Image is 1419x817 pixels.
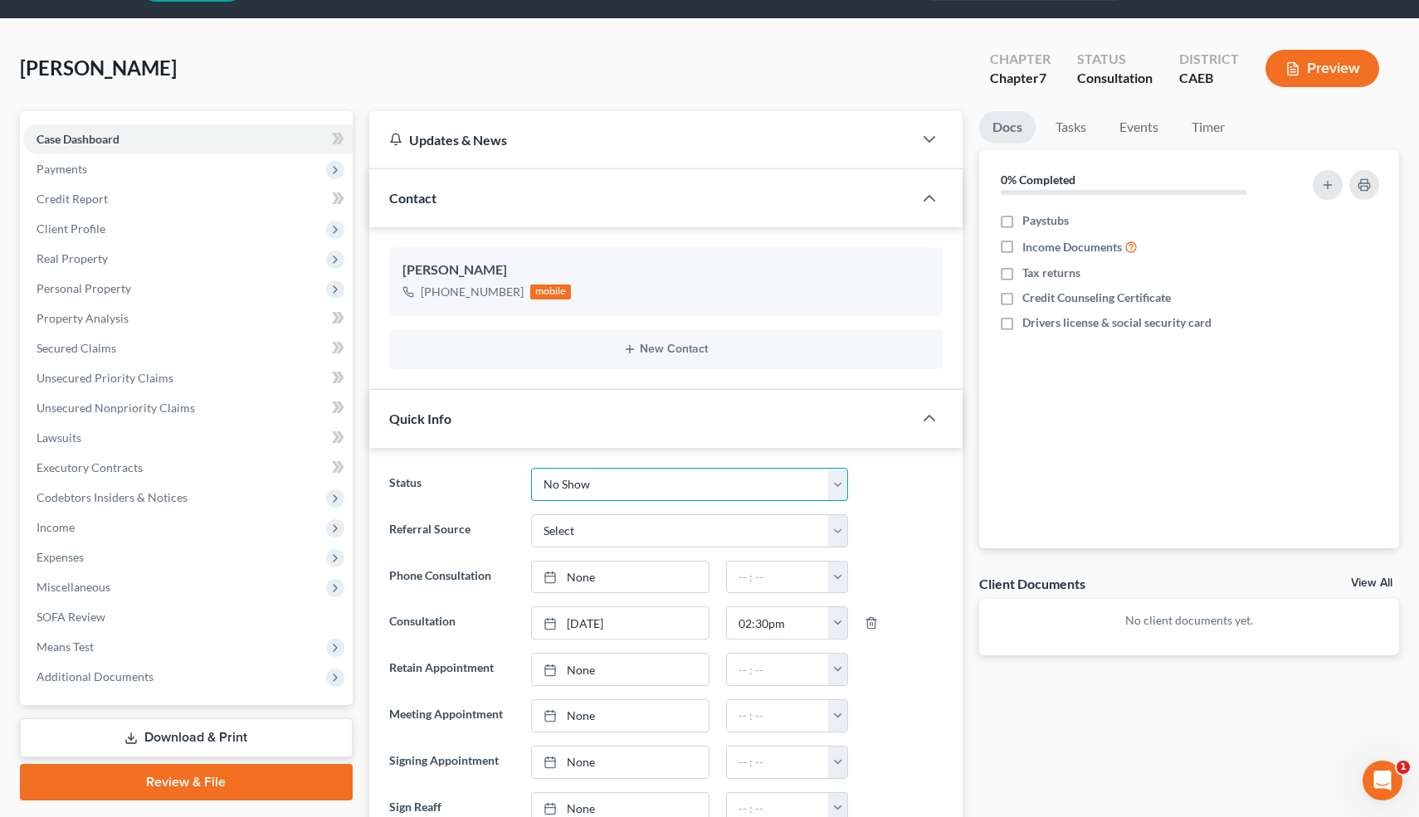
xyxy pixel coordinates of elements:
[20,718,353,757] a: Download & Print
[23,333,353,363] a: Secured Claims
[37,520,75,534] span: Income
[381,746,524,779] label: Signing Appointment
[532,700,708,732] a: None
[992,612,1386,629] p: No client documents yet.
[402,260,930,280] div: [PERSON_NAME]
[1397,761,1410,774] span: 1
[381,653,524,686] label: Retain Appointment
[37,669,154,683] span: Additional Documents
[990,69,1051,88] div: Chapter
[727,654,829,685] input: -- : --
[37,550,84,564] span: Expenses
[530,284,572,299] div: mobile
[1022,265,1080,281] span: Tax returns
[37,132,119,146] span: Case Dashboard
[37,610,105,624] span: SOFA Review
[1077,50,1153,69] div: Status
[23,453,353,483] a: Executory Contracts
[402,343,930,356] button: New Contact
[1179,69,1239,88] div: CAEB
[727,562,829,593] input: -- : --
[381,606,524,639] label: Consultation
[1106,111,1172,143] a: Events
[381,514,524,547] label: Referral Source
[389,131,894,148] div: Updates & News
[979,575,1085,592] div: Client Documents
[23,423,353,453] a: Lawsuits
[37,490,188,504] span: Codebtors Insiders & Notices
[1022,239,1122,255] span: Income Documents
[1363,761,1402,800] iframe: Intercom live chat
[1039,70,1046,85] span: 7
[381,561,524,594] label: Phone Consultation
[37,162,87,176] span: Payments
[389,190,436,206] span: Contact
[37,341,116,355] span: Secured Claims
[1178,111,1238,143] a: Timer
[37,580,110,594] span: Miscellaneous
[37,401,195,415] span: Unsecured Nonpriority Claims
[37,430,81,445] span: Lawsuits
[1022,212,1069,229] span: Paystubs
[1022,289,1171,306] span: Credit Counseling Certificate
[979,111,1036,143] a: Docs
[37,281,131,295] span: Personal Property
[381,468,524,501] label: Status
[1265,50,1379,87] button: Preview
[727,746,829,778] input: -- : --
[23,124,353,154] a: Case Dashboard
[727,700,829,732] input: -- : --
[532,654,708,685] a: None
[1001,173,1075,187] strong: 0% Completed
[1042,111,1100,143] a: Tasks
[37,192,108,206] span: Credit Report
[23,184,353,214] a: Credit Report
[37,251,108,265] span: Real Property
[1351,577,1392,589] a: View All
[23,304,353,333] a: Property Analysis
[727,607,829,639] input: -- : --
[23,363,353,393] a: Unsecured Priority Claims
[389,411,451,426] span: Quick Info
[532,746,708,778] a: None
[1022,314,1212,331] span: Drivers license & social security card
[37,311,129,325] span: Property Analysis
[1077,69,1153,88] div: Consultation
[532,562,708,593] a: None
[37,371,173,385] span: Unsecured Priority Claims
[37,639,94,654] span: Means Test
[23,393,353,423] a: Unsecured Nonpriority Claims
[421,284,524,300] div: [PHONE_NUMBER]
[37,460,143,474] span: Executory Contracts
[23,602,353,632] a: SOFA Review
[20,56,177,80] span: [PERSON_NAME]
[381,699,524,732] label: Meeting Appointment
[532,607,708,639] a: [DATE]
[20,764,353,800] a: Review & File
[37,221,105,236] span: Client Profile
[1179,50,1239,69] div: District
[990,50,1051,69] div: Chapter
